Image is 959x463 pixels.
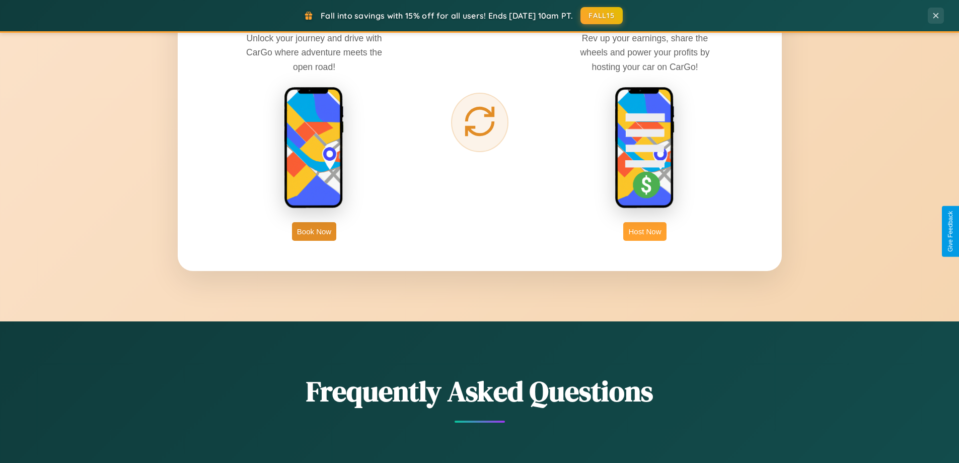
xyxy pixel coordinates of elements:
img: rent phone [284,87,344,210]
button: Book Now [292,222,336,241]
p: Rev up your earnings, share the wheels and power your profits by hosting your car on CarGo! [569,31,720,74]
button: FALL15 [580,7,623,24]
h2: Frequently Asked Questions [178,372,782,411]
img: host phone [615,87,675,210]
div: Give Feedback [947,211,954,252]
p: Unlock your journey and drive with CarGo where adventure meets the open road! [239,31,390,74]
button: Host Now [623,222,666,241]
span: Fall into savings with 15% off for all users! Ends [DATE] 10am PT. [321,11,573,21]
